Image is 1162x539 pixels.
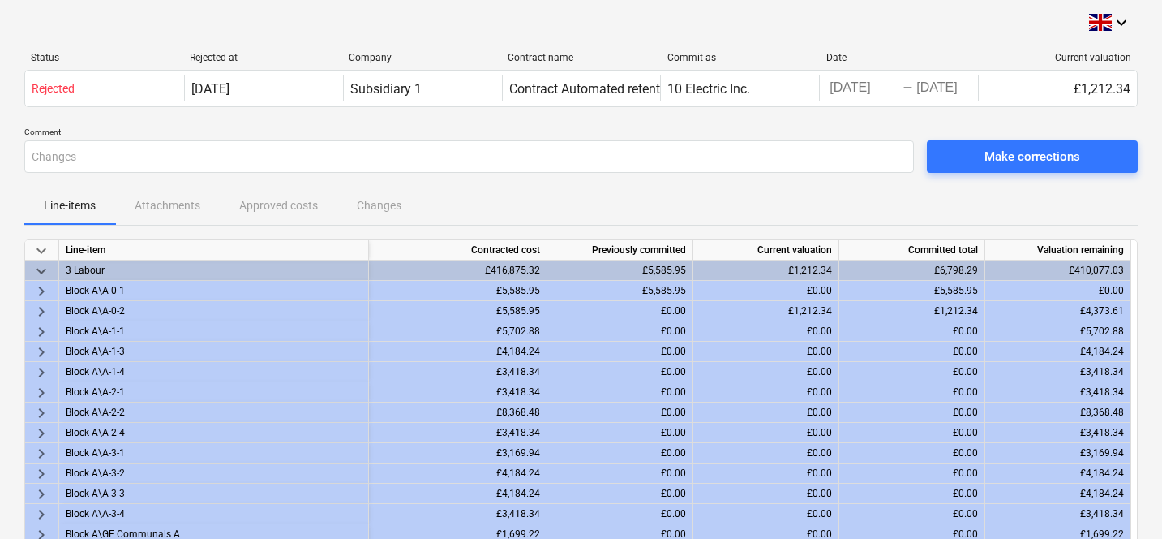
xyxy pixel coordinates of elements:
[369,403,547,423] div: £8,368.48
[984,146,1080,167] div: Make corrections
[693,362,839,382] div: £0.00
[693,484,839,504] div: £0.00
[369,382,547,403] div: £3,418.34
[32,403,51,423] span: keyboard_arrow_right
[190,52,336,63] div: Rejected at
[913,77,989,100] input: End Date
[693,281,839,301] div: £0.00
[985,382,1131,403] div: £3,418.34
[1112,13,1131,32] i: keyboard_arrow_down
[839,342,985,362] div: £0.00
[693,240,839,261] div: Current valuation
[66,443,362,464] div: Block A\A-3-1
[547,423,693,443] div: £0.00
[547,281,693,301] div: £5,585.95
[66,261,362,281] div: 3 Labour
[985,362,1131,382] div: £3,418.34
[509,81,678,97] div: Contract Automated retention
[693,301,839,321] div: £1,212.34
[66,301,362,321] div: Block A\A-0-2
[547,362,693,382] div: £0.00
[693,423,839,443] div: £0.00
[32,464,51,484] span: keyboard_arrow_right
[547,504,693,524] div: £0.00
[32,302,51,321] span: keyboard_arrow_right
[350,81,422,97] div: Subsidiary 1
[927,140,1138,173] button: Make corrections
[985,281,1131,301] div: £0.00
[839,504,985,524] div: £0.00
[32,383,51,403] span: keyboard_arrow_right
[985,504,1131,524] div: £3,418.34
[369,281,547,301] div: £5,585.95
[693,443,839,464] div: £0.00
[547,382,693,403] div: £0.00
[66,464,362,484] div: Block A\A-3-2
[66,362,362,382] div: Block A\A-1-4
[24,127,914,140] p: Comment
[191,81,229,97] div: [DATE]
[826,77,903,100] input: Start Date
[839,484,985,504] div: £0.00
[59,240,369,261] div: Line-item
[985,301,1131,321] div: £4,373.61
[32,444,51,464] span: keyboard_arrow_right
[985,342,1131,362] div: £4,184.24
[369,261,547,281] div: £416,875.32
[32,343,51,362] span: keyboard_arrow_right
[31,52,177,63] div: Status
[693,403,839,423] div: £0.00
[44,197,96,214] p: Line-items
[693,504,839,524] div: £0.00
[693,321,839,342] div: £0.00
[32,241,51,261] span: keyboard_arrow_down
[369,240,547,261] div: Contracted cost
[369,321,547,342] div: £5,702.88
[66,382,362,403] div: Block A\A-2-1
[32,485,51,504] span: keyboard_arrow_right
[978,75,1137,101] div: £1,212.34
[985,464,1131,484] div: £4,184.24
[985,403,1131,423] div: £8,368.48
[839,240,985,261] div: Committed total
[839,362,985,382] div: £0.00
[32,80,75,97] p: Rejected
[32,261,51,281] span: keyboard_arrow_down
[32,505,51,524] span: keyboard_arrow_right
[839,382,985,403] div: £0.00
[826,52,972,63] div: Date
[985,240,1131,261] div: Valuation remaining
[369,504,547,524] div: £3,418.34
[547,240,693,261] div: Previously committed
[547,484,693,504] div: £0.00
[369,423,547,443] div: £3,418.34
[985,423,1131,443] div: £3,418.34
[693,342,839,362] div: £0.00
[66,484,362,504] div: Block A\A-3-3
[547,464,693,484] div: £0.00
[839,301,985,321] div: £1,212.34
[547,301,693,321] div: £0.00
[66,504,362,524] div: Block A\A-3-4
[839,464,985,484] div: £0.00
[369,443,547,464] div: £3,169.94
[693,464,839,484] div: £0.00
[667,81,750,97] div: 10 Electric Inc.
[839,443,985,464] div: £0.00
[369,464,547,484] div: £4,184.24
[839,403,985,423] div: £0.00
[547,443,693,464] div: £0.00
[693,261,839,281] div: £1,212.34
[66,403,362,423] div: Block A\A-2-2
[839,281,985,301] div: £5,585.95
[32,282,51,301] span: keyboard_arrow_right
[349,52,495,63] div: Company
[547,321,693,342] div: £0.00
[839,321,985,342] div: £0.00
[66,281,362,301] div: Block A\A-0-1
[985,443,1131,464] div: £3,169.94
[839,261,985,281] div: £6,798.29
[839,423,985,443] div: £0.00
[547,261,693,281] div: £5,585.95
[985,321,1131,342] div: £5,702.88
